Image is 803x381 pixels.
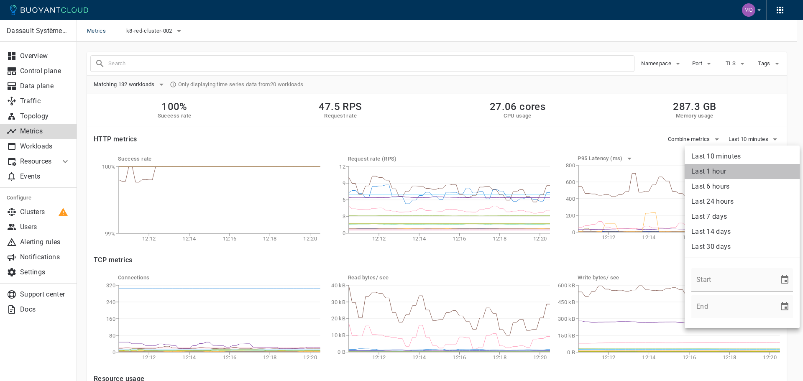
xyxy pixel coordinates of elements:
[685,149,800,164] li: Last 10 minutes
[685,224,800,239] li: Last 14 days
[685,164,800,179] li: Last 1 hour
[685,209,800,224] li: Last 7 days
[685,179,800,194] li: Last 6 hours
[691,268,773,292] input: mm/dd/yyyy hh:mm (a|p)m
[776,298,793,315] button: Choose date
[685,194,800,209] li: Last 24 hours
[685,239,800,254] li: Last 30 days
[776,271,793,288] button: Choose date
[691,295,773,318] input: mm/dd/yyyy hh:mm (a|p)m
